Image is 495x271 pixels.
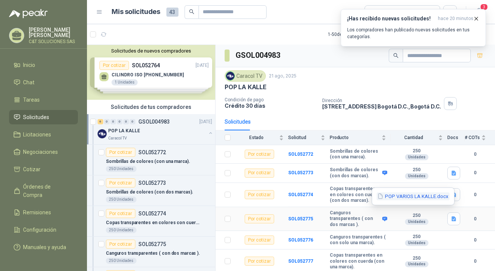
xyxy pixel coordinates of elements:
b: Canguros transparentes ( con solo una marca). [330,234,386,246]
div: Solicitudes de tus compradores [87,100,215,114]
span: Solicitudes [23,113,50,121]
p: C&T SOLUCIONES SAS [29,39,78,44]
a: SOL052776 [288,237,313,243]
p: Condición de pago [225,97,316,102]
div: Unidades [405,219,428,225]
a: SOL052773 [288,170,313,175]
h1: Mis solicitudes [112,6,160,17]
div: Caracol TV [225,70,266,82]
a: Órdenes de Compra [9,180,78,202]
div: Solicitudes de nuevos compradoresPor cotizarSOL052764[DATE] CILINDRO ISO [PHONE_NUMBER]1 Unidades... [87,45,215,100]
span: search [393,53,399,58]
span: Remisiones [23,208,51,217]
th: Solicitud [288,130,330,145]
div: 6 [98,119,103,124]
b: 0 [465,151,486,158]
b: SOL052774 [288,192,313,197]
span: Producto [330,135,380,140]
div: 0 [130,119,135,124]
a: Solicitudes [9,110,78,124]
p: [DATE] [199,118,212,125]
img: Company Logo [226,72,234,80]
div: 250 Unidades [106,197,137,203]
p: SOL052773 [138,180,166,186]
a: Licitaciones [9,127,78,142]
b: 250 [391,148,443,154]
th: Cantidad [391,130,447,145]
a: 6 0 0 0 0 0 GSOL004983[DATE] Company LogoPOP LA KALLECaracol TV [98,117,214,141]
p: SOL052772 [138,150,166,155]
span: Cantidad [391,135,437,140]
span: Tareas [23,96,40,104]
b: Sombrillas de colores (con una marca). [330,149,386,160]
b: SOL052777 [288,259,313,264]
span: hace 20 minutos [438,15,473,22]
div: Unidades [405,261,428,267]
div: Por cotizar [106,209,135,218]
span: Negociaciones [23,148,58,156]
div: Por cotizar [245,235,274,245]
span: Órdenes de Compra [23,183,71,199]
button: ¡Has recibido nuevas solicitudes!hace 20 minutos Los compradores han publicado nuevas solicitudes... [341,9,486,46]
p: Los compradores han publicado nuevas solicitudes en tus categorías. [347,26,479,40]
span: Cotizar [23,165,41,173]
img: Company Logo [98,129,107,138]
div: Por cotizar [245,214,274,223]
div: 0 [110,119,116,124]
span: Manuales y ayuda [23,243,67,251]
span: search [189,9,194,14]
div: Solicitudes [225,118,251,126]
button: POP VARIOS LA KALLE.docx [377,192,450,200]
div: Unidades [405,240,428,246]
div: Por cotizar [106,148,135,157]
span: Inicio [23,61,36,69]
div: Por cotizar [245,169,274,178]
div: Por cotizar [245,257,274,266]
span: 3 [480,3,488,11]
p: Canguros transparentes ( con dos marcas ). [106,250,200,257]
a: Cotizar [9,162,78,177]
span: Chat [23,78,35,87]
a: Inicio [9,58,78,72]
a: Por cotizarSOL052772Sombrillas de colores (con una marca).250 Unidades [87,145,215,175]
a: Manuales y ayuda [9,240,78,254]
p: Crédito 30 días [225,102,316,109]
button: 3 [472,5,486,19]
a: Negociaciones [9,145,78,159]
img: Logo peakr [9,9,48,18]
p: [STREET_ADDRESS] Bogotá D.C. , Bogotá D.C. [322,103,441,110]
span: Solicitud [288,135,319,140]
p: Copas transparentes en colores con cuerda (con dos marcas). [106,219,200,226]
a: SOL052772 [288,152,313,157]
a: Chat [9,75,78,90]
div: 1 - 50 de 154 [328,28,374,40]
div: 250 Unidades [106,258,137,264]
span: Licitaciones [23,130,51,139]
span: # COTs [465,135,480,140]
b: 250 [391,213,443,219]
a: Remisiones [9,205,78,220]
span: Estado [235,135,278,140]
p: Sombrillas de colores (con dos marcas). [106,189,193,196]
a: Por cotizarSOL052773Sombrillas de colores (con dos marcas).250 Unidades [87,175,215,206]
p: SOL052775 [138,242,166,247]
p: Caracol TV [108,135,127,141]
div: 0 [123,119,129,124]
b: 250 [391,256,443,262]
div: Por cotizar [245,190,274,199]
div: Por cotizar [106,178,135,187]
a: Configuración [9,223,78,237]
b: 0 [465,215,486,223]
a: SOL052775 [288,216,313,221]
span: 43 [166,8,178,17]
b: 250 [391,167,443,173]
p: Sombrillas de colores (con una marca). [106,158,190,165]
button: Solicitudes de nuevos compradores [90,48,212,54]
div: Por cotizar [245,150,274,159]
a: Tareas [9,93,78,107]
div: Todas [369,8,385,16]
b: 0 [465,169,486,177]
